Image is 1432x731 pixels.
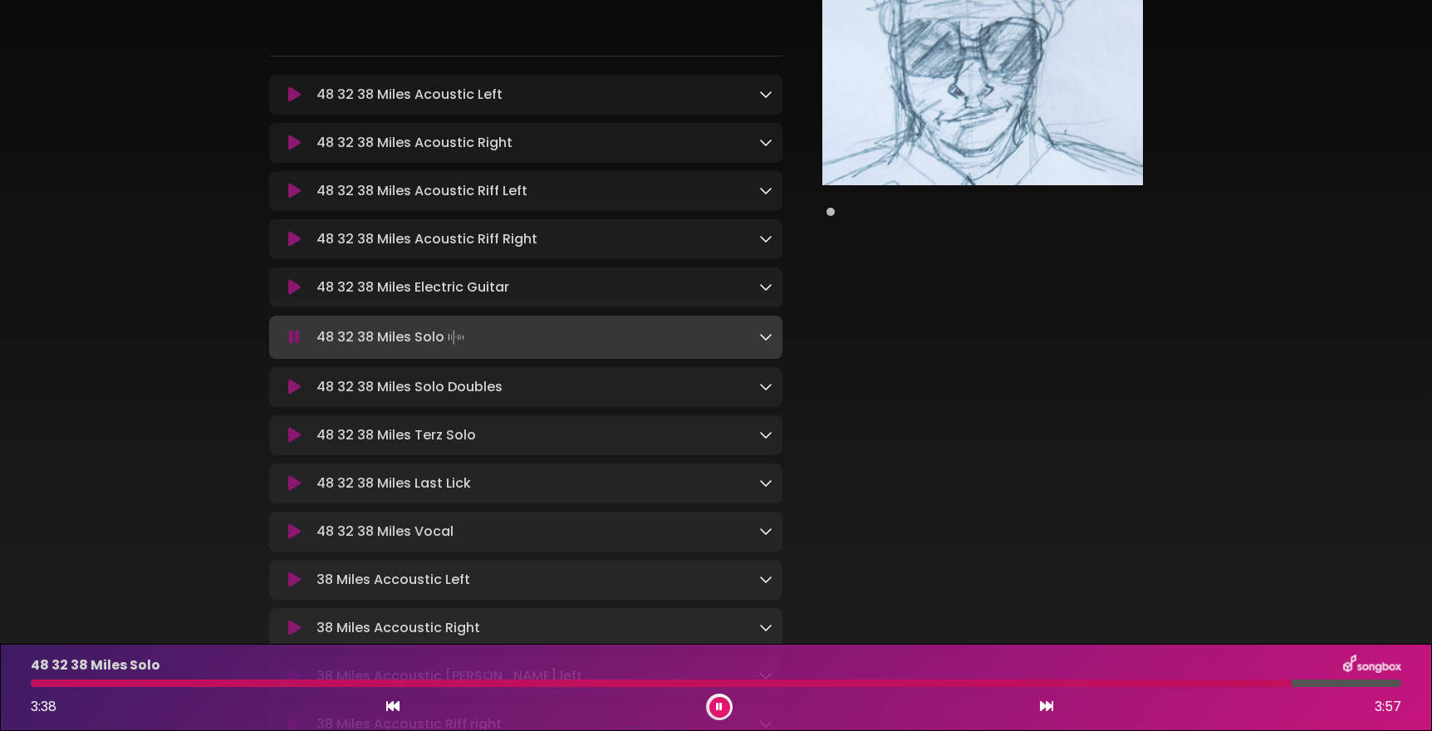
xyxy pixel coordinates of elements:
span: 3:57 [1375,697,1401,717]
p: 48 32 38 Miles Acoustic Riff Left [316,181,527,201]
p: 48 32 38 Miles Acoustic Riff Right [316,229,537,249]
p: 48 32 38 Miles Solo [31,655,160,675]
img: songbox-logo-white.png [1343,655,1401,676]
img: waveform4.gif [444,326,468,349]
p: 48 32 38 Miles Acoustic Right [316,133,512,153]
p: 48 32 38 Miles Electric Guitar [316,277,509,297]
p: 38 Miles Accoustic Left [316,570,470,590]
p: 48 32 38 Miles Terz Solo [316,425,476,445]
p: 48 32 38 Miles Last Lick [316,473,471,493]
span: 3:38 [31,697,56,716]
p: 48 32 38 Miles Acoustic Left [316,85,503,105]
p: 48 32 38 Miles Solo [316,326,468,349]
p: 48 32 38 Miles Vocal [316,522,454,542]
p: 38 Miles Accoustic Right [316,618,480,638]
p: 48 32 38 Miles Solo Doubles [316,377,503,397]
